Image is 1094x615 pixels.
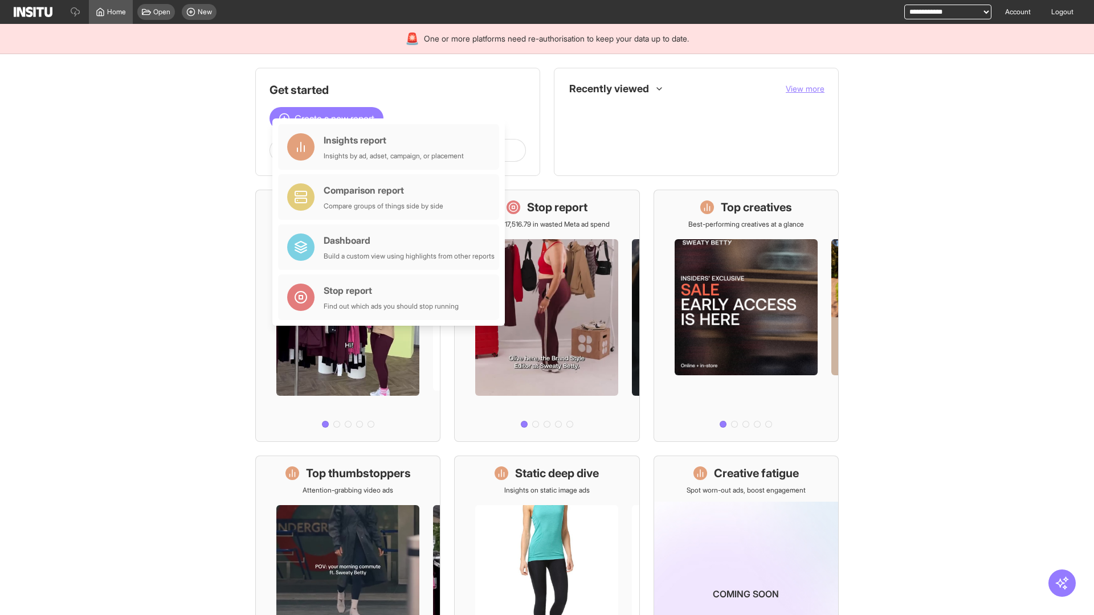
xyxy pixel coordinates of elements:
h1: Stop report [527,199,587,215]
div: Insights report [324,133,464,147]
a: Stop reportSave £17,516.79 in wasted Meta ad spend [454,190,639,442]
div: Build a custom view using highlights from other reports [324,252,495,261]
h1: Get started [270,82,526,98]
a: What's live nowSee all active ads instantly [255,190,440,442]
div: Comparison report [324,183,443,197]
h1: Static deep dive [515,465,599,481]
div: Dashboard [324,233,495,247]
p: Save £17,516.79 in wasted Meta ad spend [484,220,610,229]
div: Compare groups of things side by side [324,202,443,211]
span: Open [153,7,170,17]
span: Home [107,7,126,17]
p: Attention-grabbing video ads [303,486,393,495]
button: View more [786,83,824,95]
span: One or more platforms need re-authorisation to keep your data up to date. [424,33,689,44]
span: New [198,7,212,17]
p: Insights on static image ads [504,486,590,495]
h1: Top creatives [721,199,792,215]
h1: Top thumbstoppers [306,465,411,481]
div: Insights by ad, adset, campaign, or placement [324,151,464,161]
div: Find out which ads you should stop running [324,302,459,311]
img: Logo [14,7,52,17]
span: Create a new report [295,112,374,125]
div: Stop report [324,284,459,297]
button: Create a new report [270,107,383,130]
a: Top creativesBest-performing creatives at a glance [654,190,839,442]
p: Best-performing creatives at a glance [688,220,804,229]
span: View more [786,84,824,93]
div: 🚨 [405,31,419,47]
